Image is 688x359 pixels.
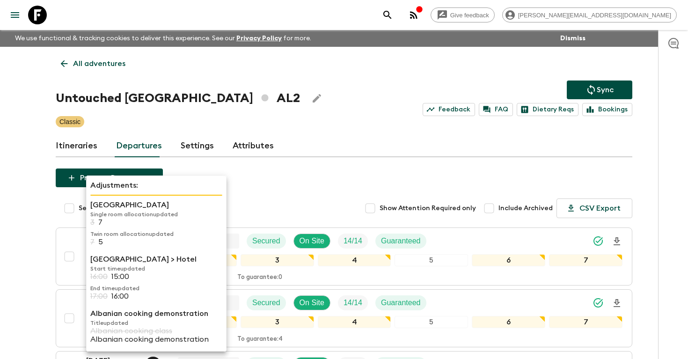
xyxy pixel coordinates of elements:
[90,272,108,281] p: 16:00
[252,297,280,308] p: Secured
[56,135,97,157] a: Itineraries
[6,6,24,24] button: menu
[338,234,368,249] div: Trip Fill
[338,295,368,310] div: Trip Fill
[378,6,397,24] button: search adventures
[381,235,421,247] p: Guaranteed
[558,32,588,45] button: Dismiss
[233,135,274,157] a: Attributes
[90,285,222,292] p: End time updated
[90,199,222,211] p: [GEOGRAPHIC_DATA]
[300,297,324,308] p: On Site
[90,265,222,272] p: Start time updated
[556,198,632,218] button: CSV Export
[56,89,300,108] h1: Untouched [GEOGRAPHIC_DATA] AL2
[90,238,95,246] p: 7
[611,236,622,247] svg: Download Onboarding
[307,89,326,108] button: Edit Adventure Title
[381,297,421,308] p: Guaranteed
[90,180,222,191] p: Adjustments:
[549,316,622,328] div: 7
[111,272,129,281] p: 15:00
[567,81,632,99] button: Sync adventure departures to the booking engine
[237,336,283,343] p: To guarantee: 4
[344,297,362,308] p: 14 / 14
[479,103,513,116] a: FAQ
[90,230,222,238] p: Twin room allocation updated
[98,238,103,246] p: 5
[513,12,676,19] span: [PERSON_NAME][EMAIL_ADDRESS][DOMAIN_NAME]
[318,316,391,328] div: 4
[241,254,314,266] div: 3
[236,35,282,42] a: Privacy Policy
[79,204,110,213] span: Select All
[90,335,222,344] p: Albanian cooking demonstration
[11,30,315,47] p: We use functional & tracking cookies to deliver this experience. See our for more.
[90,292,108,300] p: 17:00
[73,58,125,69] p: All adventures
[593,297,604,308] svg: Synced Successfully
[90,308,222,319] p: Albanian cooking demonstration
[472,316,545,328] div: 6
[445,12,494,19] span: Give feedback
[582,103,632,116] a: Bookings
[395,254,468,266] div: 5
[90,254,222,265] p: [GEOGRAPHIC_DATA] > Hotel
[98,218,102,227] p: 7
[498,204,553,213] span: Include Archived
[611,298,622,309] svg: Download Onboarding
[56,169,163,187] button: Propose Departures
[90,327,222,335] p: Albanian cooking class
[241,316,314,328] div: 3
[181,135,214,157] a: Settings
[549,254,622,266] div: 7
[395,316,468,328] div: 5
[116,135,162,157] a: Departures
[597,84,614,95] p: Sync
[344,235,362,247] p: 14 / 14
[237,274,282,281] p: To guarantee: 0
[472,254,545,266] div: 6
[90,211,222,218] p: Single room allocation updated
[111,292,129,300] p: 16:00
[517,103,578,116] a: Dietary Reqs
[593,235,604,247] svg: Synced Successfully
[90,319,222,327] p: Title updated
[423,103,475,116] a: Feedback
[318,254,391,266] div: 4
[380,204,476,213] span: Show Attention Required only
[59,117,81,126] p: Classic
[90,218,95,227] p: 3
[252,235,280,247] p: Secured
[300,235,324,247] p: On Site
